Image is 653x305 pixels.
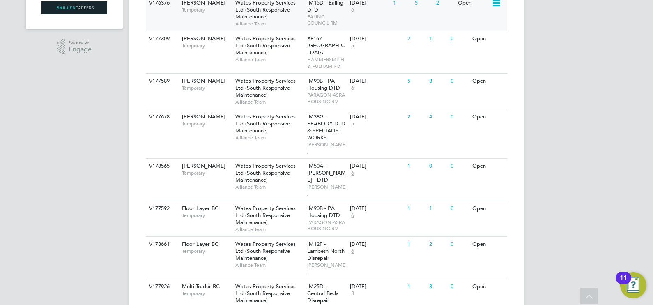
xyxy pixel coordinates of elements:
span: 6 [350,85,355,92]
div: 0 [448,237,470,252]
a: Go to home page [36,1,113,14]
div: V177592 [147,201,176,216]
div: V177678 [147,109,176,125]
div: [DATE] [350,283,403,290]
div: 3 [427,279,448,294]
span: Wates Property Services Ltd (South Responsive Maintenance) [235,240,296,261]
span: Alliance Team [235,21,303,27]
div: 0 [448,109,470,125]
div: 1 [427,201,448,216]
div: Open [470,109,506,125]
span: Alliance Team [235,262,303,268]
div: 0 [448,279,470,294]
div: 0 [448,159,470,174]
span: Floor Layer BC [182,240,218,247]
div: 5 [405,74,427,89]
span: Floor Layer BC [182,205,218,212]
div: [DATE] [350,113,403,120]
div: 2 [405,109,427,125]
span: 6 [350,170,355,177]
span: Temporary [182,290,231,297]
span: 5 [350,120,355,127]
span: HAMMERSMITH & FULHAM RM [307,56,346,69]
div: V177309 [147,31,176,46]
span: Wates Property Services Ltd (South Responsive Maintenance) [235,283,296,304]
div: [DATE] [350,78,403,85]
div: 3 [427,74,448,89]
div: [DATE] [350,241,403,248]
span: [PERSON_NAME] [307,184,346,196]
span: 6 [350,212,355,219]
span: PARAGON ASRA HOUSING RM [307,92,346,104]
span: IM38G - PEABODY DTD & SPECIALIST WORKS [307,113,345,141]
span: Temporary [182,42,231,49]
span: Powered by [69,39,92,46]
span: Alliance Team [235,134,303,141]
span: 6 [350,7,355,14]
span: Alliance Team [235,99,303,105]
div: V177589 [147,74,176,89]
span: 5 [350,42,355,49]
span: Temporary [182,7,231,13]
span: XF167 - [GEOGRAPHIC_DATA] [307,35,345,56]
div: 0 [427,159,448,174]
div: 2 [405,31,427,46]
span: Alliance Team [235,226,303,233]
div: [DATE] [350,35,403,42]
span: IM50A - [PERSON_NAME] - DTD [307,162,346,183]
span: [PERSON_NAME] [307,141,346,154]
a: Powered byEngage [57,39,92,55]
div: [DATE] [350,205,403,212]
div: V178565 [147,159,176,174]
div: Open [470,279,506,294]
span: Temporary [182,248,231,254]
div: 0 [448,74,470,89]
div: Open [470,74,506,89]
span: Temporary [182,212,231,219]
span: [PERSON_NAME] [182,162,225,169]
div: V177926 [147,279,176,294]
span: Temporary [182,120,231,127]
span: Alliance Team [235,56,303,63]
div: Open [470,159,506,174]
div: Open [470,31,506,46]
span: 3 [350,290,355,297]
span: Wates Property Services Ltd (South Responsive Maintenance) [235,77,296,98]
span: Multi-Trader BC [182,283,220,290]
span: IM12F - Lambeth North Disrepair [307,240,345,261]
div: 1 [405,279,427,294]
span: IM90B - PA Housing DTD [307,77,340,91]
span: IM25D - Central Beds Disrepair [307,283,338,304]
span: Wates Property Services Ltd (South Responsive Maintenance) [235,35,296,56]
div: 11 [620,278,627,289]
span: Alliance Team [235,184,303,190]
span: EALING COUNCIL RM [307,14,346,26]
div: 4 [427,109,448,125]
img: skilledcareers-logo-retina.png [41,1,107,14]
span: Wates Property Services Ltd (South Responsive Maintenance) [235,162,296,183]
span: Engage [69,46,92,53]
div: [DATE] [350,163,403,170]
button: Open Resource Center, 11 new notifications [620,272,646,298]
div: Open [470,201,506,216]
span: IM90B - PA Housing DTD [307,205,340,219]
span: [PERSON_NAME] [182,113,225,120]
div: 0 [448,201,470,216]
div: 1 [405,237,427,252]
span: Wates Property Services Ltd (South Responsive Maintenance) [235,205,296,226]
div: 1 [405,201,427,216]
div: Open [470,237,506,252]
span: [PERSON_NAME] [307,262,346,275]
span: Temporary [182,85,231,91]
div: 1 [405,159,427,174]
div: 2 [427,237,448,252]
span: PARAGON ASRA HOUSING RM [307,219,346,232]
div: V178661 [147,237,176,252]
span: 6 [350,248,355,255]
span: Temporary [182,170,231,176]
span: [PERSON_NAME] [182,35,225,42]
span: [PERSON_NAME] [182,77,225,84]
div: 1 [427,31,448,46]
div: 0 [448,31,470,46]
span: Wates Property Services Ltd (South Responsive Maintenance) [235,113,296,134]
